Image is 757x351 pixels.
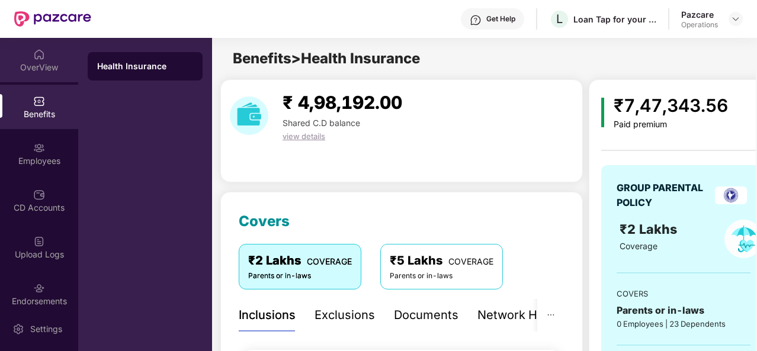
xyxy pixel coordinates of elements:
div: Parents or in-laws [390,271,493,282]
div: Get Help [486,14,515,24]
span: Coverage [620,241,657,251]
div: Documents [394,306,458,324]
div: ₹5 Lakhs [390,252,493,270]
span: view details [283,131,325,141]
span: ₹ 4,98,192.00 [283,92,402,113]
div: Inclusions [239,306,296,324]
img: icon [601,98,604,127]
div: 0 Employees | 23 Dependents [617,318,750,330]
img: svg+xml;base64,PHN2ZyBpZD0iVXBsb2FkX0xvZ3MiIGRhdGEtbmFtZT0iVXBsb2FkIExvZ3MiIHhtbG5zPSJodHRwOi8vd3... [33,236,45,247]
button: ellipsis [537,299,564,331]
div: ₹7,47,343.56 [614,92,728,120]
div: Settings [27,323,66,335]
div: Network Hospitals [477,306,581,324]
img: svg+xml;base64,PHN2ZyBpZD0iRHJvcGRvd24tMzJ4MzIiIHhtbG5zPSJodHRwOi8vd3d3LnczLm9yZy8yMDAwL3N2ZyIgd2... [731,14,740,24]
span: COVERAGE [448,256,493,266]
img: New Pazcare Logo [14,11,91,27]
img: svg+xml;base64,PHN2ZyBpZD0iQ0RfQWNjb3VudHMiIGRhdGEtbmFtZT0iQ0QgQWNjb3VudHMiIHhtbG5zPSJodHRwOi8vd3... [33,189,45,201]
div: GROUP PARENTAL POLICY [617,181,711,210]
img: svg+xml;base64,PHN2ZyBpZD0iRW1wbG95ZWVzIiB4bWxucz0iaHR0cDovL3d3dy53My5vcmcvMjAwMC9zdmciIHdpZHRoPS... [33,142,45,154]
img: svg+xml;base64,PHN2ZyBpZD0iQmVuZWZpdHMiIHhtbG5zPSJodHRwOi8vd3d3LnczLm9yZy8yMDAwL3N2ZyIgd2lkdGg9Ij... [33,95,45,107]
div: Operations [681,20,718,30]
img: download [230,96,268,135]
img: svg+xml;base64,PHN2ZyBpZD0iSG9tZSIgeG1sbnM9Imh0dHA6Ly93d3cudzMub3JnLzIwMDAvc3ZnIiB3aWR0aD0iMjAiIG... [33,49,45,60]
div: Loan Tap for your Parents [573,14,656,25]
div: ₹2 Lakhs [248,252,352,270]
div: Health Insurance [97,60,193,72]
span: L [556,12,563,26]
img: svg+xml;base64,PHN2ZyBpZD0iU2V0dGluZy0yMHgyMCIgeG1sbnM9Imh0dHA6Ly93d3cudzMub3JnLzIwMDAvc3ZnIiB3aW... [12,323,24,335]
div: Exclusions [315,306,375,324]
div: Paid premium [614,120,728,130]
div: Pazcare [681,9,718,20]
span: Benefits > Health Insurance [233,50,420,67]
span: Covers [239,212,290,230]
img: insurerLogo [715,186,747,205]
span: Shared C.D balance [283,118,360,128]
div: Parents or in-laws [617,303,750,318]
div: Parents or in-laws [248,271,352,282]
span: ₹2 Lakhs [620,221,681,237]
span: COVERAGE [307,256,352,266]
img: svg+xml;base64,PHN2ZyBpZD0iRW5kb3JzZW1lbnRzIiB4bWxucz0iaHR0cDovL3d3dy53My5vcmcvMjAwMC9zdmciIHdpZH... [33,282,45,294]
img: svg+xml;base64,PHN2ZyBpZD0iSGVscC0zMngzMiIgeG1sbnM9Imh0dHA6Ly93d3cudzMub3JnLzIwMDAvc3ZnIiB3aWR0aD... [470,14,482,26]
div: COVERS [617,288,750,300]
span: ellipsis [547,311,555,319]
